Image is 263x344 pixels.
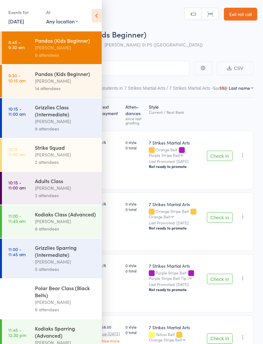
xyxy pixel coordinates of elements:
span: 0 total [125,206,144,212]
time: 11:45 - 12:30 pm [8,287,26,297]
span: 0 style [125,139,144,145]
time: 11:00 - 11:45 am [8,247,26,257]
div: 2 attendees [35,192,96,199]
small: Last Promoted: [DATE] [149,282,201,287]
div: 7 Strikes Martial Arts [149,324,201,331]
div: Pandas (Kids Beginner) [35,37,96,44]
div: Last name [229,85,250,91]
a: 11:00 -11:45 amKodiaks Class (Advanced)[PERSON_NAME]8 attendees [2,205,102,238]
div: Adults Class [35,177,96,184]
small: Due [DATE] [99,331,120,336]
a: 11:00 -11:45 amGrizzlies Sparring (Intermediate)[PERSON_NAME]5 attendees [2,239,102,278]
div: Purple Stripe Belt Tip 1 [149,276,189,280]
a: 10:15 -11:00 amAdults Class[PERSON_NAME]2 attendees [2,172,102,205]
div: Events for [8,7,40,18]
small: Last Promoted: [DATE] [149,159,201,164]
button: Check in [207,212,233,222]
div: [PERSON_NAME] [35,184,96,192]
div: Not ready to promote [149,225,201,231]
div: 5 attendees [35,265,96,273]
div: N/A [99,139,120,145]
div: [PERSON_NAME] [35,218,96,225]
div: 8 attendees [35,125,96,132]
span: Pandas (Kids Beginner) [64,29,146,39]
div: Any location [46,18,78,25]
div: [PERSON_NAME] [35,298,96,306]
span: 0 style [125,324,144,330]
div: N/A [99,201,120,206]
div: [PERSON_NAME] [35,151,96,158]
a: 10:15 -11:00 amStrike Squad[PERSON_NAME]2 attendees [2,138,102,171]
button: Other students in 7 Strikes Martial Arts / 7 Strikes Martial Arts - ...383 [89,82,227,97]
span: 0 style [125,201,144,206]
a: Show more [99,339,120,343]
time: 10:15 - 11:00 am [8,106,26,116]
div: 7 Strikes Martial Arts [149,201,201,207]
span: 0 total [125,268,144,273]
span: 0 style [125,263,144,268]
div: 8 attendees [35,225,96,232]
button: CSV [217,62,253,75]
a: Exit roll call [224,8,257,21]
a: [DATE] [8,18,24,25]
div: Style [146,100,204,128]
div: N/A [99,263,120,268]
div: [PERSON_NAME] [35,77,96,85]
small: Last Promoted: [DATE] [149,221,201,225]
span: 0 total [125,330,144,335]
a: 9:30 -10:15 amPandas (Kids Beginner)[PERSON_NAME]14 attendees [2,65,102,97]
div: Orange Belt [149,147,201,157]
a: 10:15 -11:00 amGrizzlies Class (Intermediate)[PERSON_NAME]8 attendees [2,98,102,138]
a: 8:45 -9:30 amPandas (Kids Beginner)[PERSON_NAME]8 attendees [2,31,102,64]
div: 8 attendees [35,51,96,59]
div: Orange Stripe Belt [149,209,201,219]
label: Sort by [213,85,227,91]
div: Strike Squad [35,144,96,151]
div: [PERSON_NAME] [35,44,96,51]
div: Atten­dances [123,100,146,128]
div: [PERSON_NAME] [35,258,96,265]
time: 9:30 - 10:15 am [8,73,26,83]
span: [PERSON_NAME] St PS ([GEOGRAPHIC_DATA]) [105,41,203,48]
time: 10:15 - 11:00 am [8,180,26,190]
div: 14 attendees [35,85,96,92]
time: 8:45 - 9:30 am [8,39,25,50]
div: 7 Strikes Martial Arts [149,263,201,269]
div: Yellow Belt [149,332,201,342]
div: 6 attendees [35,306,96,313]
div: since last grading [125,116,144,125]
div: Pandas (Kids Beginner) [35,70,96,77]
div: Kodiaks Sparring (Advanced) [35,325,96,339]
time: 10:15 - 11:00 am [8,147,26,157]
div: Not ready to promote [149,287,201,292]
div: Current / Next Rank [149,110,201,114]
div: Polar Bear Class (Black Belts) [35,284,96,298]
div: 7 Strikes Martial Arts [149,139,201,146]
a: 11:45 -12:30 pmPolar Bear Class (Black Belts)[PERSON_NAME]6 attendees [2,279,102,319]
div: 2 attendees [35,158,96,166]
div: Not ready to promote [149,164,201,169]
button: Check in [207,151,233,161]
div: Next Payment [97,100,123,128]
div: Purple Stripe Belt [149,153,180,157]
div: Grizzlies Class (Intermediate) [35,104,96,118]
div: [PERSON_NAME] [35,118,96,125]
time: 11:00 - 11:45 am [8,213,26,223]
span: 0 total [125,145,144,150]
div: Orange Belt [149,214,171,219]
div: Grizzlies Sparring (Intermediate) [35,244,96,258]
div: At [46,7,78,18]
button: Check in [207,333,233,344]
div: Purple Stripe Belt [149,271,201,280]
div: Kodiaks Class (Advanced) [35,211,96,218]
time: 11:45 - 12:30 pm [8,327,26,338]
div: Orange Stripe Belt [149,338,182,342]
button: Check in [207,274,233,284]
